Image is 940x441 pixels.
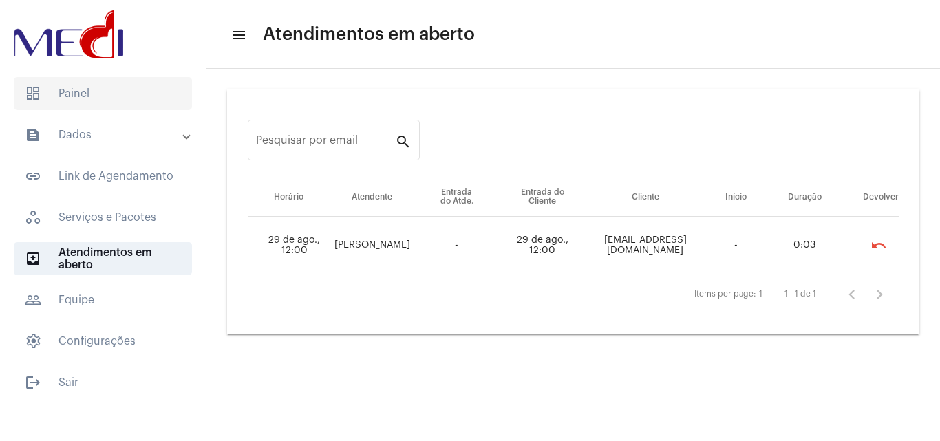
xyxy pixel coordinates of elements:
mat-icon: search [395,133,412,149]
span: sidenav icon [25,333,41,349]
mat-expansion-panel-header: sidenav iconDados [8,118,206,151]
mat-icon: sidenav icon [25,374,41,391]
th: Início [705,178,767,217]
mat-icon: sidenav icon [25,292,41,308]
button: Página anterior [838,281,866,308]
mat-icon: sidenav icon [231,27,245,43]
td: [PERSON_NAME] [330,217,415,275]
span: Painel [14,77,192,110]
span: Serviços e Pacotes [14,201,192,234]
span: sidenav icon [25,85,41,102]
div: 1 [759,290,762,299]
mat-panel-title: Dados [25,127,184,143]
span: Sair [14,366,192,399]
button: Próxima página [866,281,893,308]
span: Configurações [14,325,192,358]
th: Entrada do Cliente [499,178,586,217]
div: 1 - 1 de 1 [784,290,816,299]
mat-icon: sidenav icon [25,168,41,184]
th: Entrada do Atde. [415,178,500,217]
td: - [415,217,500,275]
span: Atendimentos em aberto [263,23,475,45]
th: Duração [767,178,842,217]
th: Atendente [330,178,415,217]
input: Pesquisar por email [256,137,395,149]
th: Devolver [842,178,899,217]
mat-icon: sidenav icon [25,250,41,267]
div: Items per page: [694,290,756,299]
mat-icon: sidenav icon [25,127,41,143]
td: 0:03 [767,217,842,275]
span: Equipe [14,283,192,316]
img: d3a1b5fa-500b-b90f-5a1c-719c20e9830b.png [11,7,127,62]
mat-icon: undo [870,237,887,254]
th: Horário [248,178,330,217]
span: Link de Agendamento [14,160,192,193]
th: Cliente [586,178,705,217]
td: - [705,217,767,275]
mat-chip-list: selection [847,232,899,259]
span: Atendimentos em aberto [14,242,192,275]
td: 29 de ago., 12:00 [499,217,586,275]
td: [EMAIL_ADDRESS][DOMAIN_NAME] [586,217,705,275]
td: 29 de ago., 12:00 [248,217,330,275]
span: sidenav icon [25,209,41,226]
